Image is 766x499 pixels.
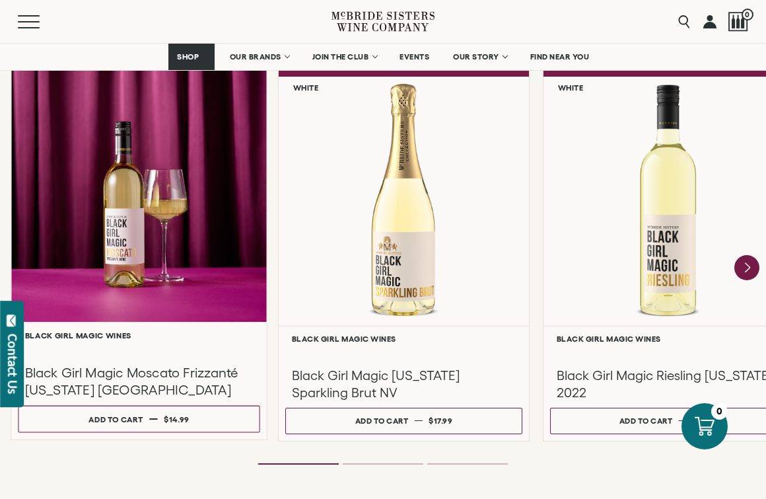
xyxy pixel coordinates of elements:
[25,330,254,339] h6: Black Girl Magic Wines
[343,463,423,465] li: Page dot 2
[292,334,516,343] h6: Black Girl Magic Wines
[312,52,369,61] span: JOIN THE CLUB
[18,15,65,28] button: Mobile Menu Trigger
[355,411,409,430] div: Add to cart
[734,255,759,280] button: Next
[6,334,19,394] div: Contact Us
[558,83,584,92] h6: White
[258,463,339,465] li: Page dot 1
[221,44,297,70] a: OUR BRANDS
[429,416,452,425] span: $17.99
[444,44,515,70] a: OUR STORY
[88,409,143,429] div: Add to cart
[530,52,590,61] span: FIND NEAR YOU
[25,364,254,399] h3: Black Girl Magic Moscato Frizzanté [US_STATE] [GEOGRAPHIC_DATA]
[168,44,215,70] a: SHOP
[278,69,530,441] a: White Black Girl Magic California Sparkling Brut Black Girl Magic Wines Black Girl Magic [US_STAT...
[742,9,753,20] span: 0
[453,52,499,61] span: OUR STORY
[293,83,319,92] h6: White
[304,44,385,70] a: JOIN THE CLUB
[18,405,260,432] button: Add to cart $14.99
[711,403,728,420] div: 0
[177,52,199,61] span: SHOP
[427,463,508,465] li: Page dot 3
[400,52,429,61] span: EVENTS
[285,408,522,434] button: Add to cart $17.99
[619,411,673,430] div: Add to cart
[522,44,598,70] a: FIND NEAR YOU
[391,44,438,70] a: EVENTS
[11,59,267,440] a: Black Girl Magic Wines Black Girl Magic Moscato Frizzanté [US_STATE] [GEOGRAPHIC_DATA] Add to car...
[230,52,281,61] span: OUR BRANDS
[164,414,190,423] span: $14.99
[292,367,516,401] h3: Black Girl Magic [US_STATE] Sparkling Brut NV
